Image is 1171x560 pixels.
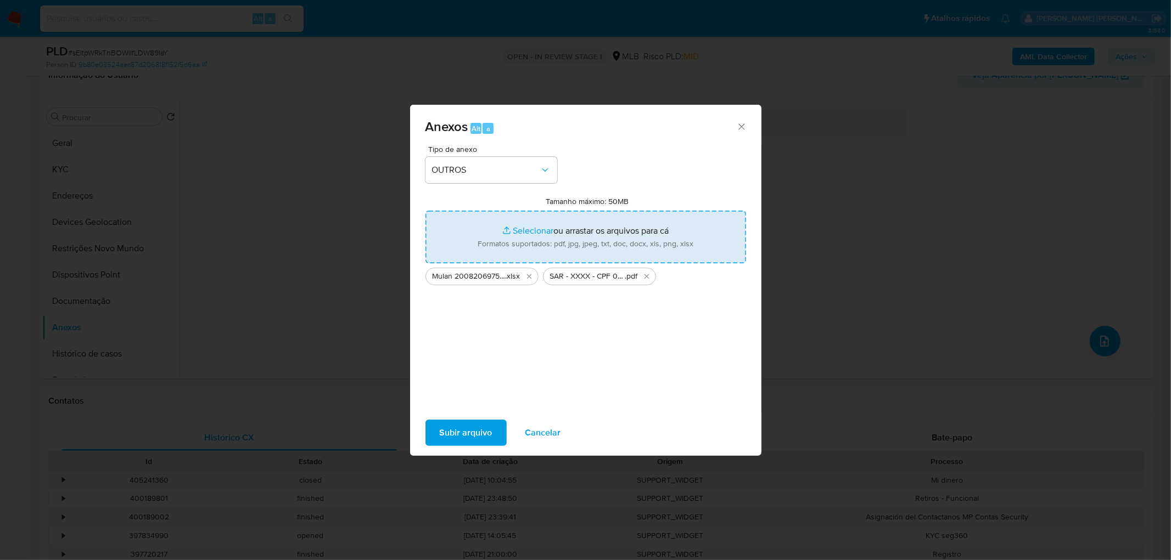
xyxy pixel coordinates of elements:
[525,421,561,445] span: Cancelar
[433,271,506,282] span: Mulan 2008206975_2025_09_15_07_42_32
[523,270,536,283] button: Excluir Mulan 2008206975_2025_09_15_07_42_32.xlsx
[546,196,629,206] label: Tamanho máximo: 50MB
[425,263,746,285] ul: Arquivos selecionados
[440,421,492,445] span: Subir arquivo
[736,121,746,131] button: Fechar
[432,165,540,176] span: OUTROS
[425,117,468,136] span: Anexos
[511,420,575,446] button: Cancelar
[486,123,490,134] span: a
[428,145,560,153] span: Tipo de anexo
[425,420,507,446] button: Subir arquivo
[425,157,557,183] button: OUTROS
[550,271,625,282] span: SAR - XXXX - CPF 00743997301 - [PERSON_NAME] MIRTIEL [PERSON_NAME] [PERSON_NAME]
[625,271,638,282] span: .pdf
[640,270,653,283] button: Excluir SAR - XXXX - CPF 00743997301 - LIVIO MIRTIEL DE SOUZA SOARES.pdf
[506,271,520,282] span: .xlsx
[472,123,480,134] span: Alt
